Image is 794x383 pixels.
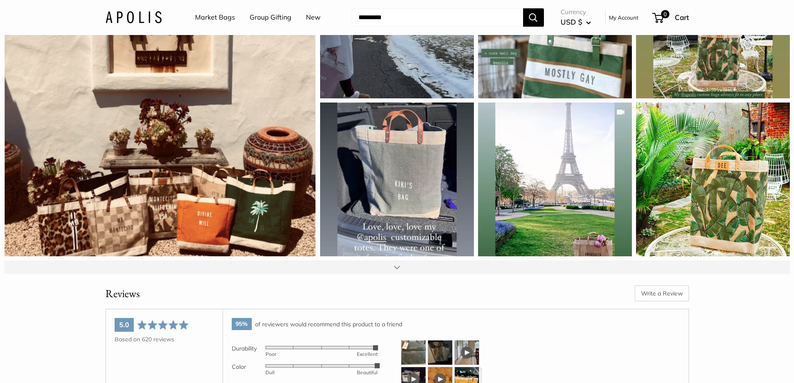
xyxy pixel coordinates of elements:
[428,340,453,365] img: Open user-uploaded photo and review in a modal
[401,340,426,365] img: Open user-uploaded photo and review in a modal
[561,15,591,29] button: USD $
[232,340,266,358] td: Durability
[321,352,378,357] div: Excellent
[195,11,235,24] a: Market Bags
[675,13,689,22] span: Cart
[115,335,214,344] div: Based on 620 reviews
[661,10,669,18] span: 0
[266,370,322,375] div: Dull
[105,11,162,23] img: Apolis
[561,6,591,18] span: Currency
[352,8,523,27] input: Search...
[232,318,252,330] span: 95%
[635,285,689,301] a: Write a Review
[561,18,582,26] span: USD $
[232,358,266,376] td: Color
[306,11,321,24] a: New
[321,370,378,375] div: Beautiful
[653,11,689,24] a: 0 Cart
[250,11,291,24] a: Group Gifting
[266,352,322,357] div: Poor
[523,8,544,27] button: Search
[255,320,402,328] span: of reviewers would recommend this product to a friend
[609,13,639,23] a: My Account
[119,320,129,329] span: 5.0
[232,340,378,376] table: Product attribute rating averages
